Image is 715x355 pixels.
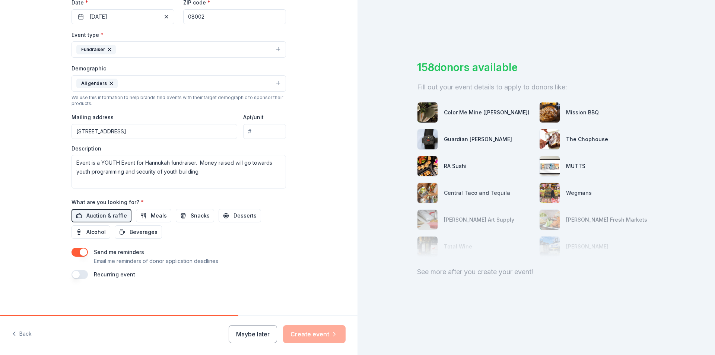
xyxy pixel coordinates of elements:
[136,209,171,222] button: Meals
[130,228,158,237] span: Beverages
[94,271,135,278] label: Recurring event
[191,211,210,220] span: Snacks
[115,225,162,239] button: Beverages
[176,209,214,222] button: Snacks
[540,129,560,149] img: photo for The Chophouse
[12,326,32,342] button: Back
[540,102,560,123] img: photo for Mission BBQ
[417,129,438,149] img: photo for Guardian Angel Device
[417,81,655,93] div: Fill out your event details to apply to donors like:
[444,108,530,117] div: Color Me Mine ([PERSON_NAME])
[71,124,237,139] input: Enter a US address
[417,102,438,123] img: photo for Color Me Mine (Voorhees)
[71,145,101,152] label: Description
[71,199,144,206] label: What are you looking for?
[71,225,110,239] button: Alcohol
[71,95,286,107] div: We use this information to help brands find events with their target demographic to sponsor their...
[71,114,114,121] label: Mailing address
[71,31,104,39] label: Event type
[219,209,261,222] button: Desserts
[71,75,286,92] button: All genders
[444,162,467,171] div: RA Sushi
[243,124,286,139] input: #
[417,266,655,278] div: See more after you create your event!
[71,155,286,188] textarea: Event is a YOUTH Event for Hannukah fundraiser. Money raised will go towards youth programming an...
[566,162,585,171] div: MUTTS
[86,228,106,237] span: Alcohol
[243,114,264,121] label: Apt/unit
[566,108,599,117] div: Mission BBQ
[76,79,118,88] div: All genders
[229,325,277,343] button: Maybe later
[71,65,106,72] label: Demographic
[86,211,127,220] span: Auction & raffle
[71,41,286,58] button: Fundraiser
[71,209,131,222] button: Auction & raffle
[76,45,116,54] div: Fundraiser
[540,156,560,176] img: photo for MUTTS
[444,135,512,144] div: Guardian [PERSON_NAME]
[566,135,608,144] div: The Chophouse
[151,211,167,220] span: Meals
[183,9,286,24] input: 12345 (U.S. only)
[417,60,655,75] div: 158 donors available
[233,211,257,220] span: Desserts
[94,257,218,266] p: Email me reminders of donor application deadlines
[71,9,174,24] button: [DATE]
[417,156,438,176] img: photo for RA Sushi
[94,249,144,255] label: Send me reminders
